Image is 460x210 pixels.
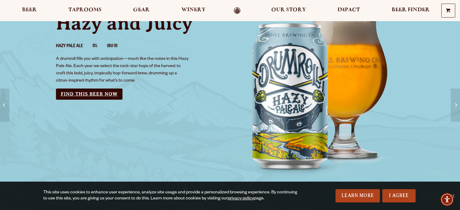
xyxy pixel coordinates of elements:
[43,190,301,202] div: This site uses cookies to enhance user experience, analyze site usage and provide a personalized ...
[387,7,433,14] a: Beer Finder
[267,7,310,14] a: Our Story
[226,7,249,14] a: Odell Home
[129,7,154,14] a: Gear
[93,43,107,50] li: 5%
[335,189,380,202] a: Learn More
[440,193,454,206] div: Accessibility Menu
[181,8,206,12] span: Winery
[271,8,306,12] span: Our Story
[391,8,429,12] span: Beer Finder
[56,43,93,50] li: Hazy Pale Ale
[64,7,106,14] a: Taprooms
[68,8,102,12] span: Taprooms
[22,8,37,12] span: Beer
[56,89,122,100] a: Find this Beer Now
[133,8,150,12] span: Gear
[228,196,254,201] a: privacy policy
[56,14,223,33] p: Hazy and Juicy
[178,7,210,14] a: Winery
[382,189,416,202] a: I Agree
[338,8,360,12] span: Impact
[107,43,127,50] li: IBU 51
[334,7,364,14] a: Impact
[56,56,190,85] p: A drumroll fills you with anticipation—much like the notes in this Hazy Pale Ale. Each year we se...
[18,7,41,14] a: Beer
